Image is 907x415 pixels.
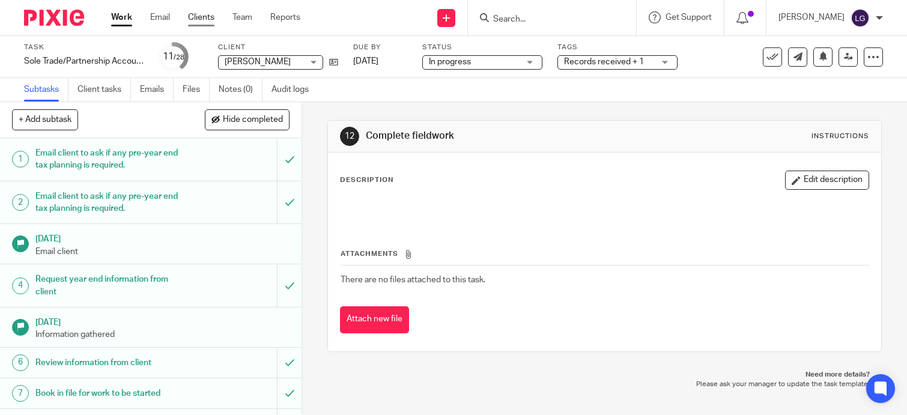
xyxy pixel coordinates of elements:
[270,11,300,23] a: Reports
[35,384,189,402] h1: Book in file for work to be started
[12,151,29,168] div: 1
[232,11,252,23] a: Team
[205,109,290,130] button: Hide completed
[666,13,712,22] span: Get Support
[140,78,174,101] a: Emails
[35,270,189,301] h1: Request year end information from client
[340,127,359,146] div: 12
[811,132,869,141] div: Instructions
[340,175,393,185] p: Description
[188,11,214,23] a: Clients
[785,171,869,190] button: Edit description
[12,385,29,402] div: 7
[174,54,184,61] small: /28
[35,329,290,341] p: Information gathered
[223,115,283,125] span: Hide completed
[778,11,845,23] p: [PERSON_NAME]
[341,276,485,284] span: There are no files attached to this task.
[24,55,144,67] div: Sole Trade/Partnership Accounts
[24,10,84,26] img: Pixie
[12,109,78,130] button: + Add subtask
[35,230,290,245] h1: [DATE]
[271,78,318,101] a: Audit logs
[35,314,290,329] h1: [DATE]
[353,57,378,65] span: [DATE]
[366,130,630,142] h1: Complete fieldwork
[35,354,189,372] h1: Review information from client
[12,277,29,294] div: 4
[163,50,184,64] div: 11
[429,58,471,66] span: In progress
[35,187,189,218] h1: Email client to ask if any pre-year end tax planning is required.
[24,78,68,101] a: Subtasks
[339,370,870,380] p: Need more details?
[150,11,170,23] a: Email
[218,43,338,52] label: Client
[111,11,132,23] a: Work
[564,58,644,66] span: Records received + 1
[422,43,542,52] label: Status
[340,306,409,333] button: Attach new file
[353,43,407,52] label: Due by
[557,43,678,52] label: Tags
[183,78,210,101] a: Files
[35,144,189,175] h1: Email client to ask if any pre-year end tax planning is required.
[12,354,29,371] div: 6
[219,78,262,101] a: Notes (0)
[12,194,29,211] div: 2
[24,43,144,52] label: Task
[77,78,131,101] a: Client tasks
[492,14,600,25] input: Search
[35,246,290,258] p: Email client
[339,380,870,389] p: Please ask your manager to update the task template.
[225,58,291,66] span: [PERSON_NAME]
[851,8,870,28] img: svg%3E
[341,250,398,257] span: Attachments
